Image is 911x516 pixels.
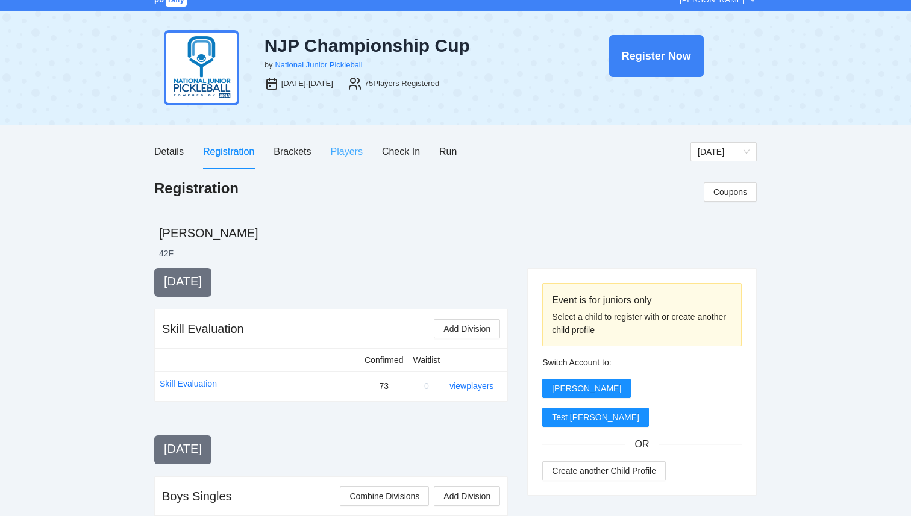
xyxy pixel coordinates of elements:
[443,322,490,335] span: Add Division
[698,143,750,161] span: Thursday
[439,144,457,159] div: Run
[160,377,217,390] a: Skill Evaluation
[542,461,666,480] button: Create another Child Profile
[434,486,500,506] button: Add Division
[542,379,631,398] button: [PERSON_NAME]
[542,408,649,427] button: Test [PERSON_NAME]
[340,486,429,506] button: Combine Divisions
[265,35,546,57] div: NJP Championship Cup
[413,353,440,367] div: Waitlist
[265,59,273,71] div: by
[203,144,254,159] div: Registration
[552,310,732,337] div: Select a child to register with or create another child profile
[275,60,362,69] a: National Junior Pickleball
[164,30,239,105] img: njp-logo2.png
[704,182,757,202] button: Coupons
[434,319,500,338] button: Add Division
[552,382,621,395] span: [PERSON_NAME]
[365,78,439,90] div: 75 Players Registered
[609,35,704,77] button: Register Now
[281,78,333,90] div: [DATE]-[DATE]
[443,490,490,503] span: Add Division
[154,144,184,159] div: Details
[713,185,747,199] span: Coupons
[552,464,656,477] span: Create another Child Profile
[365,353,404,367] div: Confirmed
[164,442,202,455] span: [DATE]
[449,381,493,391] a: view players
[164,275,202,288] span: [DATE]
[542,356,742,369] div: Switch Account to:
[552,293,732,308] div: Event is for juniors only
[382,144,420,159] div: Check In
[625,437,659,452] span: OR
[159,247,174,260] li: 42 F
[154,179,239,198] h1: Registration
[159,225,757,241] h2: [PERSON_NAME]
[162,488,232,505] div: Boys Singles
[360,371,409,400] td: 73
[162,320,244,337] div: Skill Evaluation
[424,381,429,391] span: 0
[552,411,639,424] span: Test [PERSON_NAME]
[349,490,419,503] span: Combine Divisions
[331,144,363,159] div: Players
[274,144,311,159] div: Brackets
